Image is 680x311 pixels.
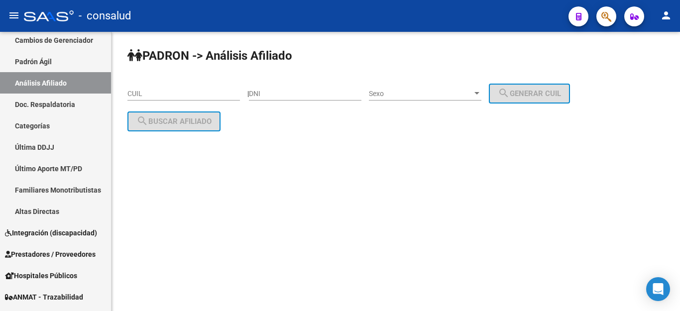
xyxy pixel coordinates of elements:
[8,9,20,21] mat-icon: menu
[5,249,96,260] span: Prestadores / Proveedores
[136,117,212,126] span: Buscar afiliado
[127,111,221,131] button: Buscar afiliado
[646,277,670,301] div: Open Intercom Messenger
[247,90,577,98] div: |
[5,292,83,303] span: ANMAT - Trazabilidad
[660,9,672,21] mat-icon: person
[5,270,77,281] span: Hospitales Públicos
[489,84,570,104] button: Generar CUIL
[136,115,148,127] mat-icon: search
[498,89,561,98] span: Generar CUIL
[79,5,131,27] span: - consalud
[498,87,510,99] mat-icon: search
[5,227,97,238] span: Integración (discapacidad)
[369,90,472,98] span: Sexo
[127,49,292,63] strong: PADRON -> Análisis Afiliado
